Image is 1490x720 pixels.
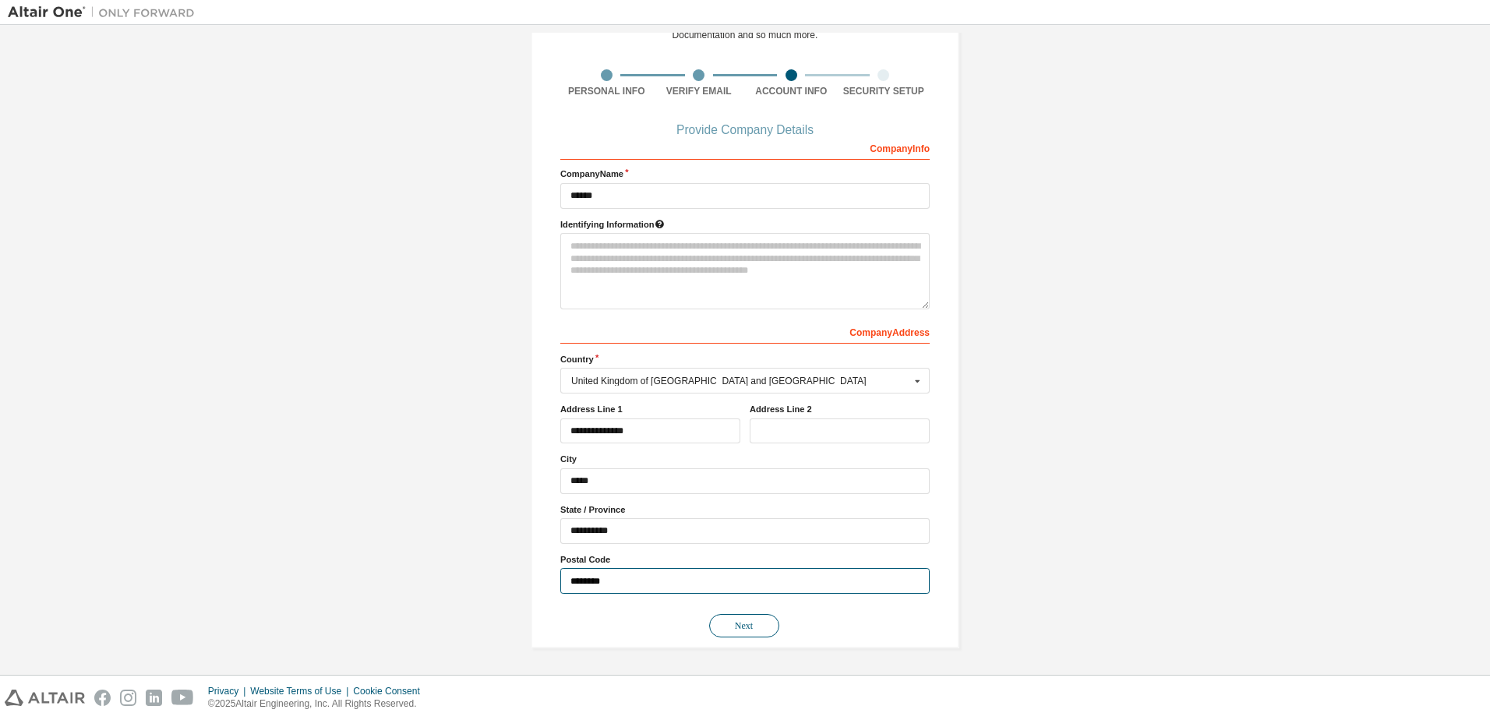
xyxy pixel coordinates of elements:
[560,168,930,180] label: Company Name
[5,690,85,706] img: altair_logo.svg
[560,319,930,344] div: Company Address
[560,553,930,566] label: Postal Code
[208,685,250,697] div: Privacy
[250,685,353,697] div: Website Terms of Use
[8,5,203,20] img: Altair One
[560,135,930,160] div: Company Info
[171,690,194,706] img: youtube.svg
[94,690,111,706] img: facebook.svg
[838,85,930,97] div: Security Setup
[560,218,930,231] label: Please provide any information that will help our support team identify your company. Email and n...
[653,85,746,97] div: Verify Email
[560,403,740,415] label: Address Line 1
[709,614,779,637] button: Next
[560,85,653,97] div: Personal Info
[745,85,838,97] div: Account Info
[750,403,930,415] label: Address Line 2
[120,690,136,706] img: instagram.svg
[560,353,930,365] label: Country
[560,453,930,465] label: City
[353,685,429,697] div: Cookie Consent
[560,125,930,135] div: Provide Company Details
[571,376,910,386] div: United Kingdom of [GEOGRAPHIC_DATA] and [GEOGRAPHIC_DATA]
[146,690,162,706] img: linkedin.svg
[560,503,930,516] label: State / Province
[208,697,429,711] p: © 2025 Altair Engineering, Inc. All Rights Reserved.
